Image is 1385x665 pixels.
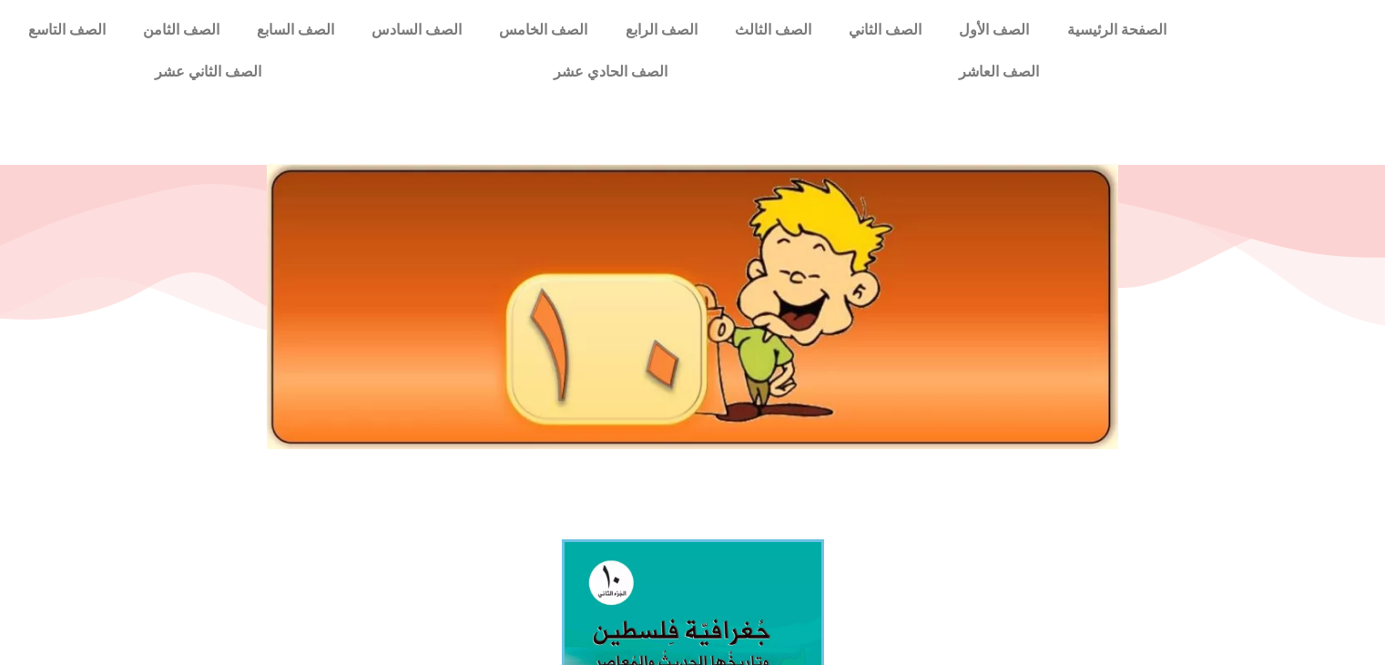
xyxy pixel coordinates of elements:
[830,9,940,51] a: الصف الثاني
[124,9,238,51] a: الصف الثامن
[1048,9,1185,51] a: الصفحة الرئيسية
[9,9,124,51] a: الصف التاسع
[238,9,352,51] a: الصف السابع
[716,9,830,51] a: الصف الثالث
[813,51,1185,93] a: الصف العاشر
[606,9,716,51] a: الصف الرابع
[9,51,407,93] a: الصف الثاني عشر
[407,51,812,93] a: الصف الحادي عشر
[941,9,1048,51] a: الصف الأول
[481,9,606,51] a: الصف الخامس
[353,9,481,51] a: الصف السادس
